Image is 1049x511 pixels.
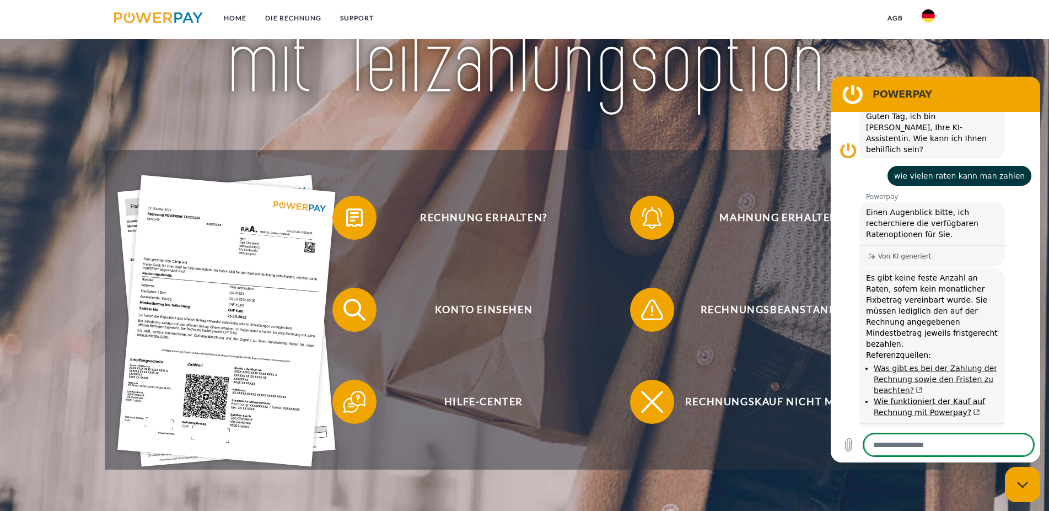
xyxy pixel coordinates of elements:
button: Hilfe-Center [332,380,619,424]
span: Rechnung erhalten? [348,196,618,240]
a: DIE RECHNUNG [256,8,331,28]
iframe: Messaging-Fenster [831,77,1040,462]
img: qb_bill.svg [341,204,368,232]
button: Rechnung erhalten? [332,196,619,240]
span: Mahnung erhalten? [646,196,916,240]
img: qb_help.svg [341,388,368,416]
span: Rechnungskauf nicht möglich [646,380,916,424]
button: Konto einsehen [332,288,619,332]
iframe: Schaltfläche zum Öffnen des Messaging-Fensters; Konversation läuft [1005,467,1040,502]
span: Rechnungsbeanstandung [646,288,916,332]
span: Konto einsehen [348,288,618,332]
button: Rechnungskauf nicht möglich [630,380,917,424]
span: Hilfe-Center [348,380,618,424]
button: Mahnung erhalten? [630,196,917,240]
a: SUPPORT [331,8,383,28]
a: agb [878,8,912,28]
img: qb_close.svg [638,388,666,416]
img: qb_warning.svg [638,296,666,324]
img: qb_bell.svg [638,204,666,232]
img: logo-powerpay.svg [114,12,203,23]
img: qb_search.svg [341,296,368,324]
button: Rechnungsbeanstandung [630,288,917,332]
img: single_invoice_powerpay_de.jpg [118,175,336,467]
a: Home [214,8,256,28]
img: de [922,9,935,23]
